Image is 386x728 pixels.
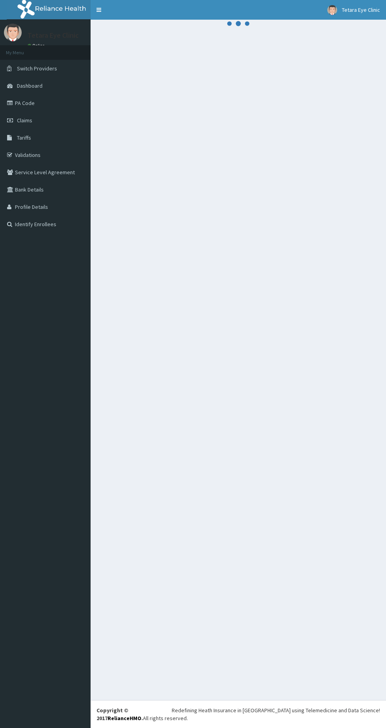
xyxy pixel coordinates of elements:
img: User Image [4,24,22,41]
a: Online [28,43,46,48]
strong: Copyright © 2017 . [96,707,143,722]
footer: All rights reserved. [91,700,386,728]
div: Redefining Heath Insurance in [GEOGRAPHIC_DATA] using Telemedicine and Data Science! [172,706,380,714]
span: Claims [17,117,32,124]
p: Tetara Eye Clinic [28,32,79,39]
span: Dashboard [17,82,43,89]
svg: audio-loading [226,12,250,35]
img: User Image [327,5,337,15]
span: Switch Providers [17,65,57,72]
span: Tariffs [17,134,31,141]
span: Tetara Eye Clinic [342,6,380,13]
a: RelianceHMO [108,715,141,722]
